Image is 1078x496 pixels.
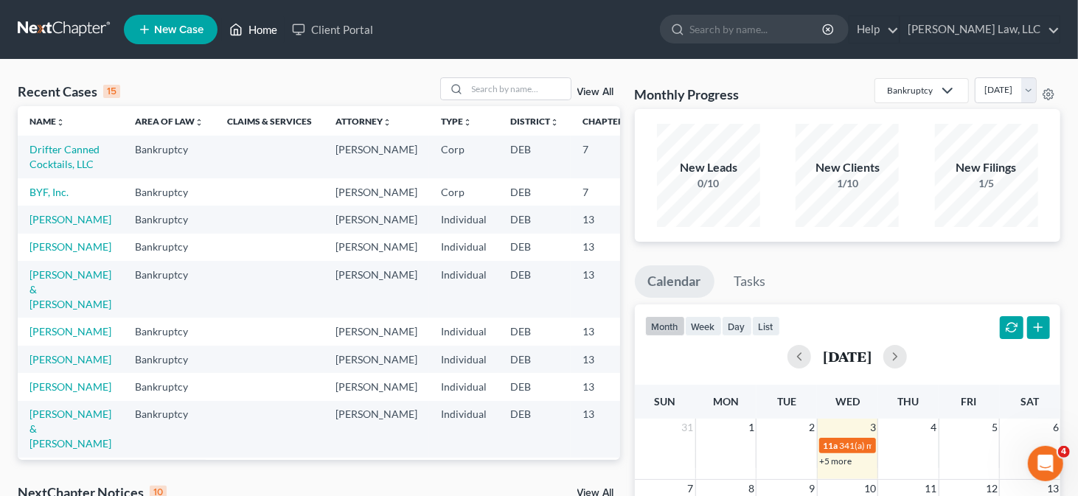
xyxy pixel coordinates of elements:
td: [PERSON_NAME] [324,234,429,261]
span: Sun [654,395,675,408]
td: Bankruptcy [123,373,215,400]
button: month [645,316,685,336]
a: Home [222,16,285,43]
td: Bankruptcy [123,234,215,261]
td: 13 [571,401,644,458]
a: Client Portal [285,16,380,43]
button: list [752,316,780,336]
td: [PERSON_NAME] [324,373,429,400]
td: DEB [498,136,571,178]
a: View All [577,87,614,97]
td: Corp [429,136,498,178]
td: 13 [571,346,644,373]
td: DEB [498,234,571,261]
td: DEB [498,401,571,458]
td: Individual [429,373,498,400]
span: Thu [897,395,919,408]
td: DEB [498,346,571,373]
a: [PERSON_NAME] Law, LLC [900,16,1060,43]
span: 5 [990,419,999,436]
td: [PERSON_NAME] [324,318,429,345]
span: 11a [824,440,838,451]
a: +5 more [820,455,852,467]
span: 341(a) meeting for BYF, Inc. [840,440,947,451]
td: [PERSON_NAME] [324,178,429,206]
div: 15 [103,85,120,98]
td: Bankruptcy [123,136,215,178]
td: [PERSON_NAME] [324,346,429,373]
a: Typeunfold_more [441,116,472,127]
td: Bankruptcy [123,318,215,345]
i: unfold_more [383,118,392,127]
i: unfold_more [195,118,204,127]
td: Bankruptcy [123,178,215,206]
a: [PERSON_NAME] & [PERSON_NAME] [29,408,111,450]
td: DEB [498,206,571,233]
span: Fri [961,395,977,408]
td: Bankruptcy [123,346,215,373]
span: Tue [777,395,796,408]
a: [PERSON_NAME] [29,380,111,393]
td: Individual [429,318,498,345]
a: Calendar [635,265,714,298]
div: New Leads [657,159,760,176]
div: Bankruptcy [887,84,933,97]
a: Chapterunfold_more [583,116,633,127]
input: Search by name... [467,78,571,99]
td: Bankruptcy [123,458,215,485]
span: Mon [713,395,739,408]
iframe: Intercom live chat [1028,446,1063,481]
td: 13 [571,206,644,233]
a: [PERSON_NAME] [29,213,111,226]
span: 3 [869,419,877,436]
td: [PERSON_NAME] [324,401,429,458]
a: [PERSON_NAME] & [PERSON_NAME] [29,268,111,310]
td: DEB [498,318,571,345]
td: 7 [571,136,644,178]
span: New Case [154,24,204,35]
td: 13 [571,458,644,485]
i: unfold_more [463,118,472,127]
td: 13 [571,261,644,318]
span: 6 [1051,419,1060,436]
td: Bankruptcy [123,206,215,233]
div: 1/5 [935,176,1038,191]
td: Individual [429,206,498,233]
i: unfold_more [56,118,65,127]
a: [PERSON_NAME] [29,353,111,366]
a: [PERSON_NAME] [29,240,111,253]
td: Individual [429,458,498,485]
span: Wed [835,395,860,408]
a: BYF, Inc. [29,186,69,198]
span: Sat [1020,395,1039,408]
a: [PERSON_NAME] [29,325,111,338]
td: Individual [429,261,498,318]
span: 31 [681,419,695,436]
a: Districtunfold_more [510,116,559,127]
td: Individual [429,401,498,458]
i: unfold_more [550,118,559,127]
td: DEB [498,458,571,485]
td: DEB [498,373,571,400]
a: Area of Lawunfold_more [135,116,204,127]
td: DEB [498,178,571,206]
div: 0/10 [657,176,760,191]
td: DEB [498,261,571,318]
th: Claims & Services [215,106,324,136]
input: Search by name... [689,15,824,43]
h3: Monthly Progress [635,85,740,103]
td: [PERSON_NAME] [324,261,429,318]
td: 13 [571,373,644,400]
a: Tasks [721,265,779,298]
td: Corp [429,178,498,206]
span: 4 [930,419,939,436]
div: 1/10 [796,176,899,191]
span: 2 [808,419,817,436]
td: Bankruptcy [123,261,215,318]
div: New Filings [935,159,1038,176]
td: [PERSON_NAME] [324,458,429,485]
button: week [685,316,722,336]
a: Drifter Canned Cocktails, LLC [29,143,100,170]
div: Recent Cases [18,83,120,100]
td: [PERSON_NAME] [324,206,429,233]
